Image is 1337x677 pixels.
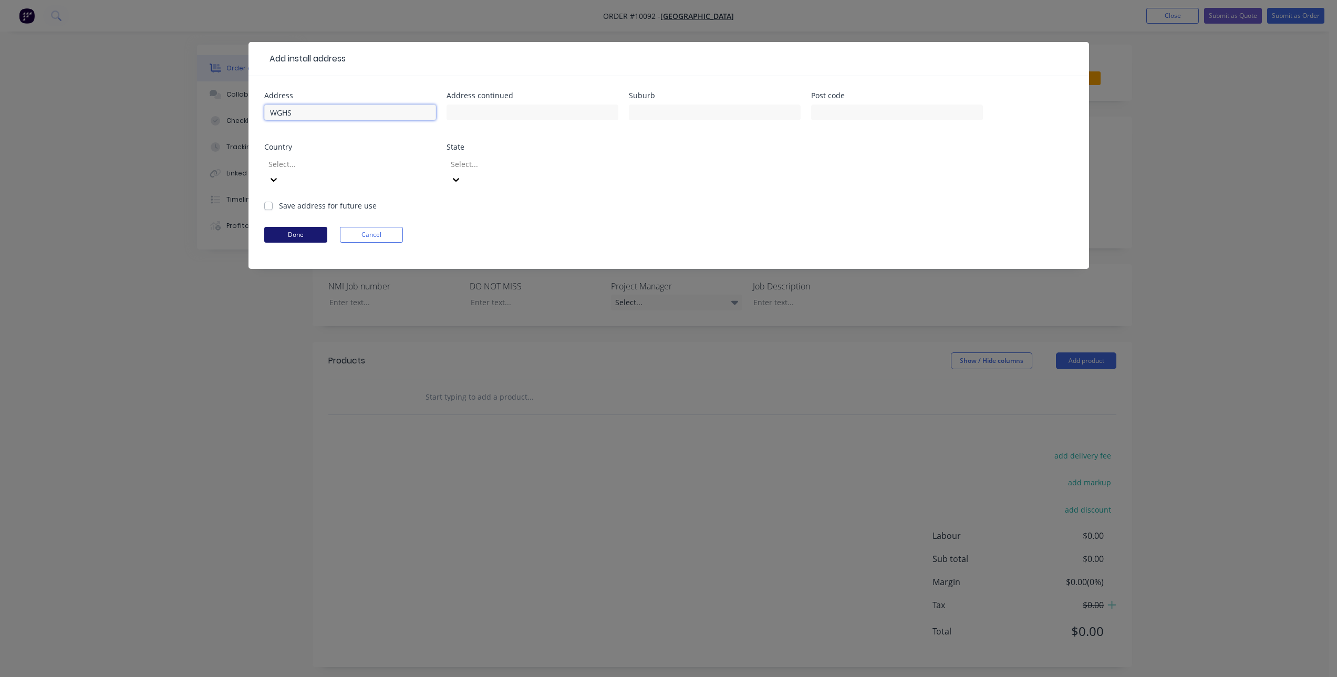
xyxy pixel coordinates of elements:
div: Address continued [447,92,618,99]
div: Address [264,92,436,99]
div: Post code [811,92,983,99]
div: Suburb [629,92,801,99]
button: Cancel [340,227,403,243]
button: Done [264,227,327,243]
div: State [447,143,618,151]
div: Add install address [264,53,346,65]
label: Save address for future use [279,200,377,211]
div: Country [264,143,436,151]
